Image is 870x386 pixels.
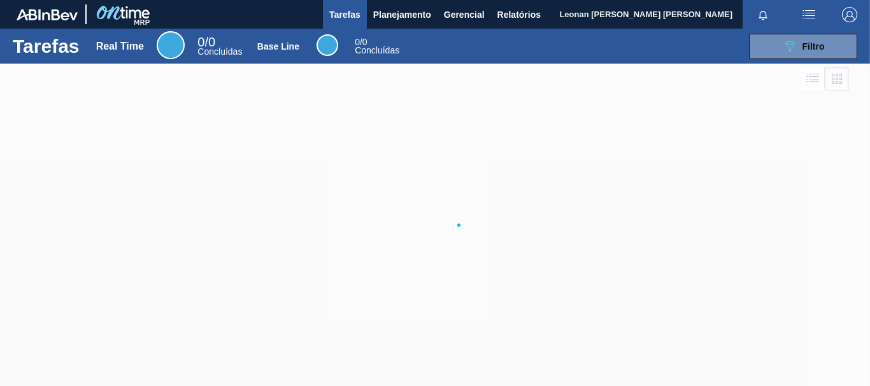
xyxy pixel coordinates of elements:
[197,46,242,57] span: Concluídas
[842,7,857,22] img: Logout
[317,34,338,56] div: Base Line
[444,7,485,22] span: Gerencial
[257,41,299,52] div: Base Line
[329,7,360,22] span: Tarefas
[497,7,541,22] span: Relatórios
[157,31,185,59] div: Real Time
[373,7,431,22] span: Planejamento
[355,37,367,47] span: / 0
[197,37,242,56] div: Real Time
[355,38,399,55] div: Base Line
[96,41,144,52] div: Real Time
[17,9,78,20] img: TNhmsLtSVTkK8tSr43FrP2fwEKptu5GPRR3wAAAABJRU5ErkJggg==
[197,35,204,49] span: 0
[801,7,817,22] img: userActions
[13,39,80,53] h1: Tarefas
[749,34,857,59] button: Filtro
[355,45,399,55] span: Concluídas
[197,35,215,49] span: / 0
[743,6,783,24] button: Notificações
[355,37,360,47] span: 0
[802,41,825,52] span: Filtro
